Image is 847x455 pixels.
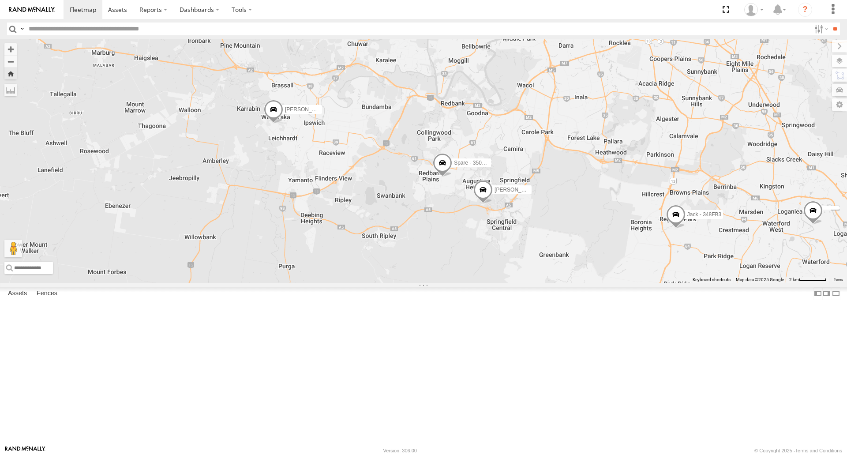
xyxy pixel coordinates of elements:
span: 2 km [789,277,799,282]
span: [PERSON_NAME] 019IP4 - Hilux [495,187,573,193]
button: Keyboard shortcuts [693,277,731,283]
label: Measure [4,84,17,96]
a: Visit our Website [5,446,45,455]
button: Zoom Home [4,68,17,79]
button: Map Scale: 2 km per 59 pixels [787,277,829,283]
a: Terms and Conditions [795,448,842,453]
button: Drag Pegman onto the map to open Street View [4,240,22,257]
label: Hide Summary Table [832,287,840,300]
label: Dock Summary Table to the Right [822,287,831,300]
label: Dock Summary Table to the Left [813,287,822,300]
button: Zoom out [4,55,17,68]
span: Spare - 350FB3 [454,160,491,166]
label: Map Settings [832,98,847,111]
div: Version: 306.00 [383,448,417,453]
img: rand-logo.svg [9,7,55,13]
button: Zoom in [4,43,17,55]
label: Search Query [19,23,26,35]
i: ? [798,3,812,17]
a: Terms (opens in new tab) [834,278,843,281]
label: Search Filter Options [811,23,830,35]
div: Marco DiBenedetto [741,3,767,16]
div: © Copyright 2025 - [754,448,842,453]
span: Map data ©2025 Google [736,277,784,282]
span: [PERSON_NAME] B - Corolla Hatch [285,106,370,113]
label: Assets [4,288,31,300]
span: Jack - 348FB3 [687,211,721,218]
label: Fences [32,288,62,300]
